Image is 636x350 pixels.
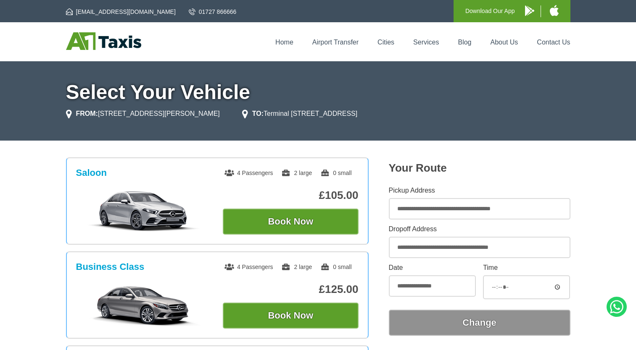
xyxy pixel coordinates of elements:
h1: Select Your Vehicle [66,82,570,102]
li: [STREET_ADDRESS][PERSON_NAME] [66,109,220,119]
strong: FROM: [76,110,98,117]
label: Date [389,264,476,271]
a: [EMAIL_ADDRESS][DOMAIN_NAME] [66,8,176,16]
img: A1 Taxis St Albans LTD [66,32,141,50]
h3: Saloon [76,167,107,178]
span: 2 large [281,264,312,270]
button: Book Now [223,209,359,235]
p: Download Our App [465,6,515,16]
img: Saloon [80,190,207,232]
a: Blog [458,39,471,46]
label: Time [483,264,570,271]
label: Dropoff Address [389,226,570,232]
span: 0 small [320,264,351,270]
button: Change [389,310,570,336]
a: Services [413,39,439,46]
img: Business Class [80,284,207,326]
span: 4 Passengers [224,170,273,176]
li: Terminal [STREET_ADDRESS] [242,109,357,119]
a: Airport Transfer [312,39,359,46]
img: A1 Taxis Android App [525,5,534,16]
a: Home [275,39,293,46]
img: A1 Taxis iPhone App [550,5,559,16]
span: 4 Passengers [224,264,273,270]
span: 0 small [320,170,351,176]
a: Cities [377,39,394,46]
a: 01727 866666 [189,8,237,16]
p: £125.00 [223,283,359,296]
a: Contact Us [537,39,570,46]
label: Pickup Address [389,187,570,194]
h2: Your Route [389,162,570,175]
a: About Us [491,39,518,46]
strong: TO: [252,110,264,117]
button: Book Now [223,303,359,329]
h3: Business Class [76,261,145,272]
span: 2 large [281,170,312,176]
p: £105.00 [223,189,359,202]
